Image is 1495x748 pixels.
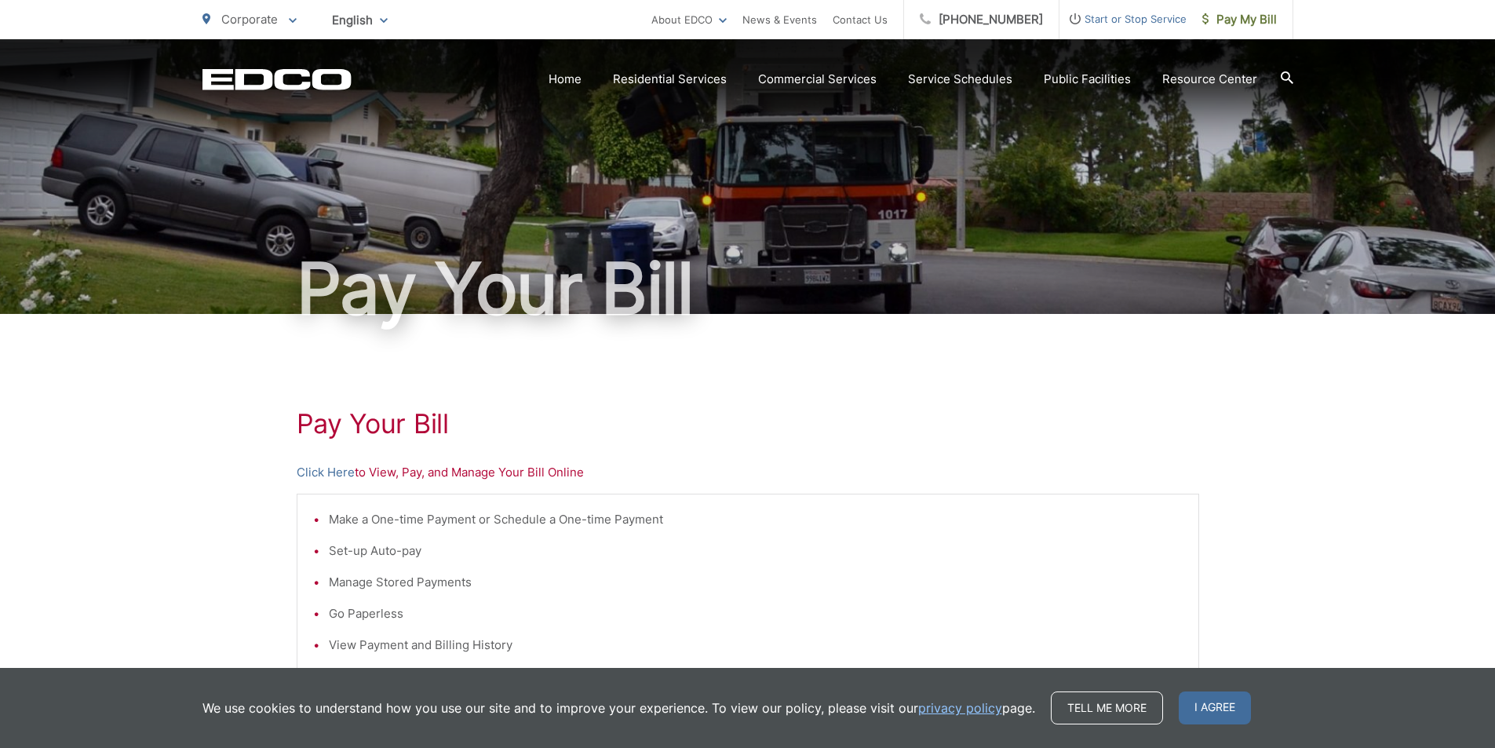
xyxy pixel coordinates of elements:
[742,10,817,29] a: News & Events
[1051,691,1163,724] a: Tell me more
[758,70,877,89] a: Commercial Services
[329,636,1183,655] li: View Payment and Billing History
[1044,70,1131,89] a: Public Facilities
[651,10,727,29] a: About EDCO
[329,604,1183,623] li: Go Paperless
[297,408,1199,440] h1: Pay Your Bill
[329,542,1183,560] li: Set-up Auto-pay
[549,70,582,89] a: Home
[329,510,1183,529] li: Make a One-time Payment or Schedule a One-time Payment
[297,463,1199,482] p: to View, Pay, and Manage Your Bill Online
[1179,691,1251,724] span: I agree
[297,463,355,482] a: Click Here
[202,250,1293,328] h1: Pay Your Bill
[320,6,399,34] span: English
[221,12,278,27] span: Corporate
[918,699,1002,717] a: privacy policy
[202,699,1035,717] p: We use cookies to understand how you use our site and to improve your experience. To view our pol...
[613,70,727,89] a: Residential Services
[329,573,1183,592] li: Manage Stored Payments
[908,70,1012,89] a: Service Schedules
[1162,70,1257,89] a: Resource Center
[1202,10,1277,29] span: Pay My Bill
[202,68,352,90] a: EDCD logo. Return to the homepage.
[833,10,888,29] a: Contact Us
